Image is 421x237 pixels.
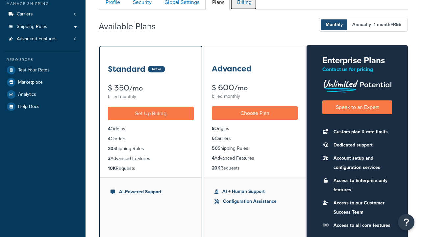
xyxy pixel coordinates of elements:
li: Dedicated support [330,141,392,150]
li: Requests [108,165,194,172]
li: Origins [212,125,298,132]
div: Active [148,66,165,72]
h3: Advanced [212,65,252,73]
li: AI + Human Support [214,188,295,195]
li: Carriers [212,135,298,142]
strong: 6 [212,135,215,142]
li: Carriers [108,135,194,143]
a: Help Docs [5,101,81,113]
span: Advanced Features [17,36,57,42]
div: $ 350 [108,84,194,92]
li: Shipping Rules [108,145,194,152]
span: Monthly [321,19,348,30]
span: Marketplace [18,80,43,85]
div: billed monthly [108,92,194,101]
img: Unlimited Potential [322,77,392,92]
a: Set Up Billing [108,107,194,120]
div: Manage Shipping [5,1,81,7]
span: - 1 month [371,21,401,28]
div: billed monthly [212,92,298,101]
span: 0 [74,36,76,42]
span: Help Docs [18,104,39,110]
h2: Available Plans [99,22,165,31]
li: Origins [108,125,194,133]
b: FREE [390,21,401,28]
span: 0 [74,12,76,17]
a: Advanced Features 0 [5,33,81,45]
li: Custom plan & rate limits [330,127,392,137]
button: Open Resource Center [398,214,414,230]
li: Advanced Features [212,155,298,162]
a: Choose Plan [212,106,298,120]
h3: Standard [108,65,145,73]
li: Shipping Rules [212,145,298,152]
strong: 20K [212,165,220,171]
strong: 8 [212,125,214,132]
strong: 3 [108,155,111,162]
small: /mo [129,84,143,93]
span: Test Your Rates [18,67,50,73]
strong: 50 [212,145,218,152]
li: Carriers [5,8,81,20]
div: Resources [5,57,81,63]
span: Analytics [18,92,36,97]
li: Requests [212,165,298,172]
h2: Enterprise Plans [322,56,392,65]
li: Access to Enterprise-only features [330,176,392,195]
span: Shipping Rules [17,24,47,30]
strong: 10K [108,165,116,172]
div: $ 600 [212,84,298,92]
li: Configuration Assistance [214,198,295,205]
small: /mo [234,83,248,92]
li: AI-Powered Support [111,188,191,196]
a: Speak to an Expert [322,100,392,114]
a: Test Your Rates [5,64,81,76]
strong: 4 [212,155,214,162]
strong: 4 [108,135,111,142]
span: Carriers [17,12,33,17]
strong: 20 [108,145,113,152]
li: Advanced Features [108,155,194,162]
a: Carriers 0 [5,8,81,20]
li: Account setup and configuration services [330,154,392,172]
a: Marketplace [5,76,81,88]
span: Annually [347,19,406,30]
p: Contact us for pricing [322,65,392,74]
li: Access to our Customer Success Team [330,198,392,217]
li: Advanced Features [5,33,81,45]
a: Analytics [5,89,81,100]
li: Access to all core features [330,221,392,230]
button: Monthly Annually- 1 monthFREE [319,18,408,32]
a: Shipping Rules [5,21,81,33]
strong: 4 [108,125,111,132]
